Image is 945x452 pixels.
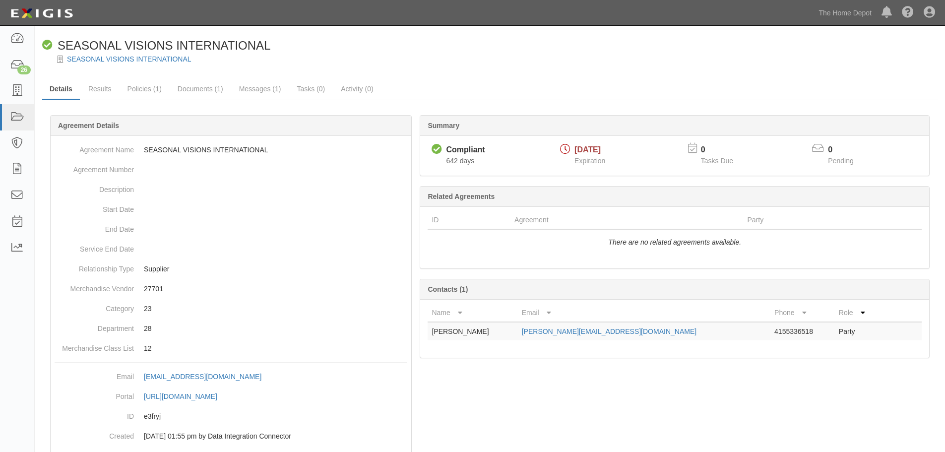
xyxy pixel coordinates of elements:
[428,304,517,322] th: Name
[428,211,510,229] th: ID
[55,140,407,160] dd: SEASONAL VISIONS INTERNATIONAL
[574,145,601,154] span: [DATE]
[835,322,882,340] td: Party
[446,157,474,165] span: Since 12/29/2023
[17,65,31,74] div: 26
[333,79,380,99] a: Activity (0)
[144,284,407,294] p: 27701
[770,322,835,340] td: 4155336518
[55,426,407,446] dd: [DATE] 01:55 pm by Data Integration Connector
[232,79,289,99] a: Messages (1)
[428,322,517,340] td: [PERSON_NAME]
[522,327,696,335] a: [PERSON_NAME][EMAIL_ADDRESS][DOMAIN_NAME]
[42,37,270,54] div: SEASONAL VISIONS INTERNATIONAL
[428,122,459,129] b: Summary
[58,122,119,129] b: Agreement Details
[701,157,733,165] span: Tasks Due
[55,367,134,382] dt: Email
[574,157,605,165] span: Expiration
[743,211,878,229] th: Party
[144,373,272,381] a: [EMAIL_ADDRESS][DOMAIN_NAME]
[55,406,407,426] dd: e3fryj
[814,3,877,23] a: The Home Depot
[701,144,746,156] p: 0
[67,55,191,63] a: SEASONAL VISIONS INTERNATIONAL
[428,193,495,200] b: Related Agreements
[144,323,407,333] p: 28
[144,392,228,400] a: [URL][DOMAIN_NAME]
[770,304,835,322] th: Phone
[81,79,119,99] a: Results
[170,79,231,99] a: Documents (1)
[902,7,914,19] i: Help Center - Complianz
[55,259,407,279] dd: Supplier
[144,343,407,353] p: 12
[432,144,442,155] i: Compliant
[55,426,134,441] dt: Created
[55,180,134,194] dt: Description
[144,372,261,382] div: [EMAIL_ADDRESS][DOMAIN_NAME]
[518,304,770,322] th: Email
[7,4,76,22] img: logo-5460c22ac91f19d4615b14bd174203de0afe785f0fc80cf4dbbc73dc1793850b.png
[55,319,134,333] dt: Department
[144,304,407,314] p: 23
[55,160,134,175] dt: Agreement Number
[510,211,743,229] th: Agreement
[120,79,169,99] a: Policies (1)
[55,239,134,254] dt: Service End Date
[42,79,80,100] a: Details
[828,144,866,156] p: 0
[55,140,134,155] dt: Agreement Name
[608,238,741,246] i: There are no related agreements available.
[289,79,332,99] a: Tasks (0)
[55,199,134,214] dt: Start Date
[428,285,468,293] b: Contacts (1)
[835,304,882,322] th: Role
[55,299,134,314] dt: Category
[55,259,134,274] dt: Relationship Type
[55,406,134,421] dt: ID
[58,39,270,52] span: SEASONAL VISIONS INTERNATIONAL
[55,279,134,294] dt: Merchandise Vendor
[42,40,53,51] i: Compliant
[55,387,134,401] dt: Portal
[828,157,853,165] span: Pending
[55,219,134,234] dt: End Date
[55,338,134,353] dt: Merchandise Class List
[446,144,485,156] div: Compliant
